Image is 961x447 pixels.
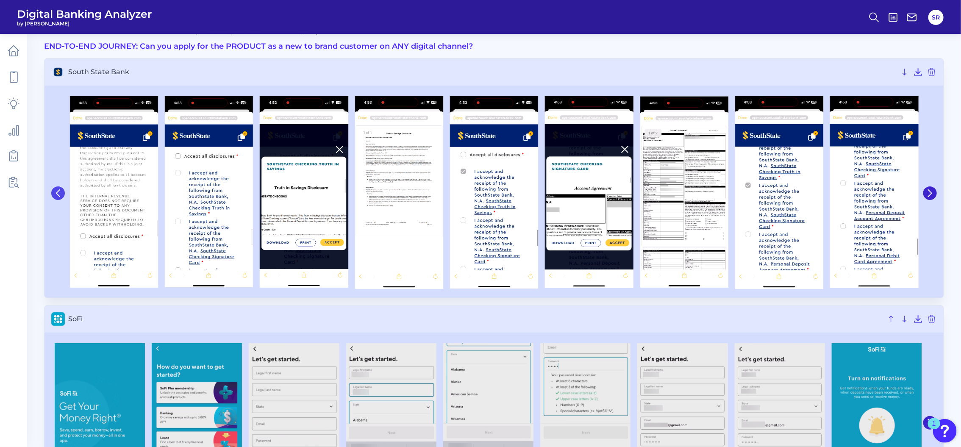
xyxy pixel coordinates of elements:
[68,315,883,323] span: SoFi
[545,96,633,288] img: South State Bank
[640,96,728,288] img: South State Bank
[165,96,253,288] img: South State Bank
[450,96,538,289] img: South State Bank
[830,96,918,288] img: South State Bank
[17,8,152,20] span: Digital Banking Analyzer
[44,42,944,51] h3: END-TO-END JOURNEY: Can you apply for the PRODUCT as a new to brand customer on ANY digital channel?
[70,96,158,288] img: South State Bank
[260,96,348,288] img: South State Bank
[17,20,152,27] span: by [PERSON_NAME]
[933,419,957,443] button: Open Resource Center, 1 new notification
[355,96,443,289] img: South State Bank
[735,96,823,289] img: South State Bank
[68,68,896,76] span: South State Bank
[932,424,936,435] div: 1
[928,10,944,25] button: SR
